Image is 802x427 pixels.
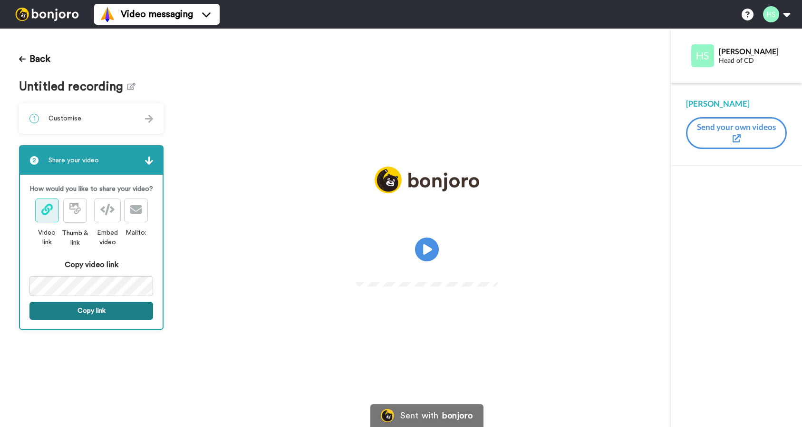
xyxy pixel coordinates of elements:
[35,228,59,247] div: Video link
[11,8,83,21] img: bj-logo-header-white.svg
[48,156,99,165] span: Share your video
[48,114,81,123] span: Customise
[686,98,787,109] div: [PERSON_NAME]
[121,8,193,21] span: Video messaging
[719,47,786,56] div: [PERSON_NAME]
[100,7,115,22] img: vm-color.svg
[686,117,787,149] button: Send your own videos
[124,228,148,238] div: Mailto:
[691,44,714,67] img: Profile Image
[29,302,153,320] button: Copy link
[29,114,39,123] span: 1
[375,167,479,194] img: logo_full.png
[145,115,153,123] img: arrow.svg
[442,411,473,420] div: bonjoro
[29,184,153,194] p: How would you like to share your video?
[370,404,483,427] a: Bonjoro LogoSent withbonjoro
[91,228,124,247] div: Embed video
[400,411,438,420] div: Sent with
[380,409,394,422] img: Bonjoro Logo
[59,228,91,248] div: Thumb & link
[145,157,153,165] img: arrow.svg
[719,57,786,65] div: Head of CD
[19,80,127,94] span: Untitled recording
[480,264,490,274] img: Full screen
[29,156,39,165] span: 2
[19,103,164,134] div: 1Customise
[19,48,50,70] button: Back
[29,259,153,270] div: Copy video link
